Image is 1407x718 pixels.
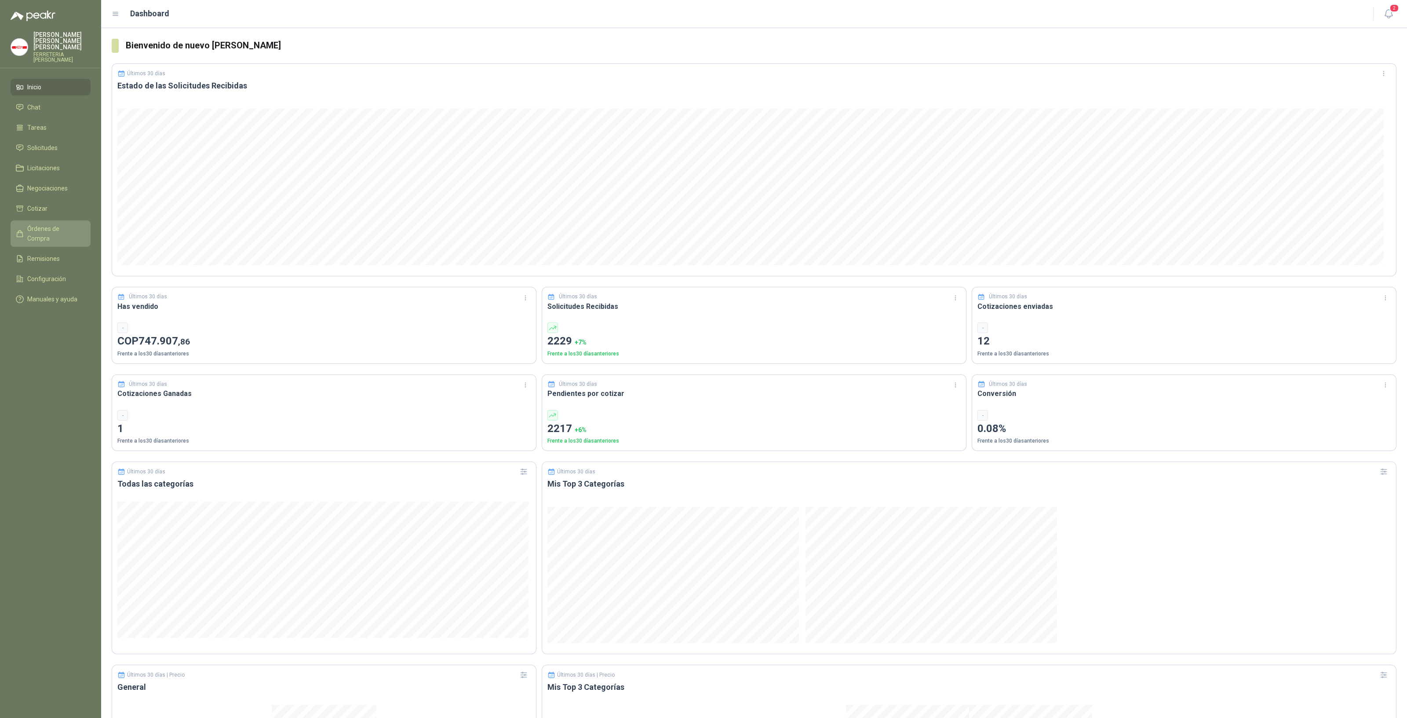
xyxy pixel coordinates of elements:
[127,469,165,475] p: Últimos 30 días
[547,301,961,312] h3: Solicitudes Recibidas
[547,479,1391,489] h3: Mis Top 3 Categorías
[27,103,40,112] span: Chat
[11,139,91,156] a: Solicitudes
[27,143,58,153] span: Solicitudes
[130,7,169,20] h1: Dashboard
[989,293,1027,301] p: Últimos 30 días
[559,380,597,388] p: Últimos 30 días
[117,81,1391,91] h3: Estado de las Solicitudes Recibidas
[27,274,66,284] span: Configuración
[117,322,128,333] div: -
[27,224,82,243] span: Órdenes de Compra
[129,380,167,388] p: Últimos 30 días
[27,294,77,304] span: Manuales y ayuda
[178,337,190,347] span: ,86
[575,339,587,346] span: + 7 %
[117,301,531,312] h3: Has vendido
[27,123,47,132] span: Tareas
[11,11,55,21] img: Logo peakr
[557,672,615,678] p: Últimos 30 días | Precio
[11,220,91,247] a: Órdenes de Compra
[11,200,91,217] a: Cotizar
[977,301,1391,312] h3: Cotizaciones enviadas
[977,421,1391,437] p: 0.08%
[27,82,41,92] span: Inicio
[11,39,28,55] img: Company Logo
[547,682,1391,692] h3: Mis Top 3 Categorías
[117,388,531,399] h3: Cotizaciones Ganadas
[11,79,91,95] a: Inicio
[11,160,91,176] a: Licitaciones
[27,254,60,264] span: Remisiones
[1381,6,1396,22] button: 2
[139,335,190,347] span: 747.907
[547,333,961,350] p: 2229
[547,388,961,399] h3: Pendientes por cotizar
[977,388,1391,399] h3: Conversión
[127,70,165,77] p: Últimos 30 días
[27,163,60,173] span: Licitaciones
[27,183,68,193] span: Negociaciones
[117,682,531,692] h3: General
[117,350,531,358] p: Frente a los 30 días anteriores
[547,421,961,437] p: 2217
[977,333,1391,350] p: 12
[11,99,91,116] a: Chat
[33,52,91,62] p: FERRETERIA [PERSON_NAME]
[977,410,988,421] div: -
[33,32,91,50] p: [PERSON_NAME] [PERSON_NAME] [PERSON_NAME]
[557,469,595,475] p: Últimos 30 días
[1389,4,1399,12] span: 2
[27,204,47,213] span: Cotizar
[11,180,91,197] a: Negociaciones
[977,322,988,333] div: -
[117,410,128,421] div: -
[117,333,531,350] p: COP
[11,119,91,136] a: Tareas
[11,271,91,287] a: Configuración
[977,437,1391,445] p: Frente a los 30 días anteriores
[559,293,597,301] p: Últimos 30 días
[117,421,531,437] p: 1
[547,437,961,445] p: Frente a los 30 días anteriores
[989,380,1027,388] p: Últimos 30 días
[575,426,587,433] span: + 6 %
[129,293,167,301] p: Últimos 30 días
[977,350,1391,358] p: Frente a los 30 días anteriores
[126,39,1396,52] h3: Bienvenido de nuevo [PERSON_NAME]
[127,672,185,678] p: Últimos 30 días | Precio
[117,437,531,445] p: Frente a los 30 días anteriores
[11,291,91,308] a: Manuales y ayuda
[117,479,531,489] h3: Todas las categorías
[11,250,91,267] a: Remisiones
[547,350,961,358] p: Frente a los 30 días anteriores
